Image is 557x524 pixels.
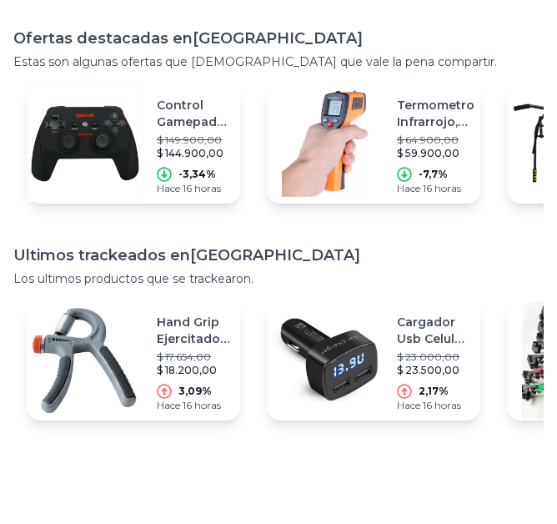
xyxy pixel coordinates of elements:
[397,314,467,347] p: Cargador Usb Celular Carro Medidor Voltaje Bateria Vehicular
[27,302,143,419] img: Featured image
[397,147,474,160] p: $ 59.900,00
[178,385,212,398] p: 3,09%
[397,97,474,130] p: Termometro Infrarrojo, Pistola Laser -50ºc A 380 ºc Digital
[397,134,474,147] p: $ 64.900,00
[157,97,233,130] p: Control Gamepad Inalámbrico, Redragon Harrow G808, Pc / Ps3
[157,182,233,195] p: Hace 16 horas
[397,399,467,412] p: Hace 16 horas
[13,27,544,50] h1: Ofertas destacadas en [GEOGRAPHIC_DATA]
[13,53,544,70] p: Estas son algunas ofertas que [DEMOGRAPHIC_DATA] que vale la pena compartir.
[397,364,467,377] p: $ 23.500,00
[178,168,216,181] p: -3,34%
[397,182,474,195] p: Hace 16 horas
[27,300,240,421] a: Featured imageHand Grip Ejercitador De Mano Ajustable 40 Kg Sportfitness$ 17.654,00$ 18.200,003,0...
[27,83,240,204] a: Featured imageControl Gamepad Inalámbrico, Redragon Harrow G808, Pc / Ps3$ 149.900,00$ 144.900,00...
[419,385,449,398] p: 2,17%
[157,314,233,347] p: Hand Grip Ejercitador De Mano Ajustable 40 Kg Sportfitness
[397,350,467,364] p: $ 23.000,00
[157,350,233,364] p: $ 17.654,00
[267,83,480,204] a: Featured imageTermometro Infrarrojo, Pistola Laser -50ºc A 380 ºc Digital$ 64.900,00$ 59.900,00-7...
[13,270,544,287] p: Los ultimos productos que se trackearon.
[157,134,233,147] p: $ 149.900,00
[267,85,384,202] img: Featured image
[419,168,448,181] p: -7,7%
[267,300,480,421] a: Featured imageCargador Usb Celular Carro Medidor Voltaje Bateria Vehicular$ 23.000,00$ 23.500,002...
[27,85,143,202] img: Featured image
[267,302,384,419] img: Featured image
[157,399,233,412] p: Hace 16 horas
[157,364,233,377] p: $ 18.200,00
[157,147,233,160] p: $ 144.900,00
[13,244,544,267] h1: Ultimos trackeados en [GEOGRAPHIC_DATA]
